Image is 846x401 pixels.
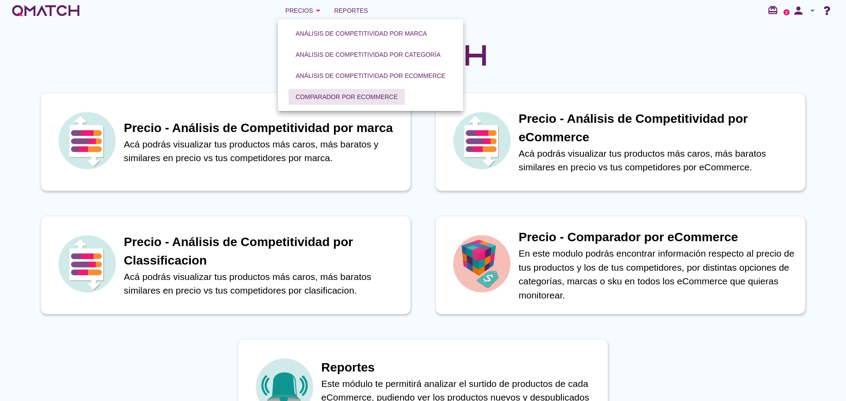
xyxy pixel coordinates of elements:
h1: Precio - Análisis de Competitividad por marca [124,119,401,137]
h1: Precio - Análisis de Competitividad por Classificacion [124,233,401,270]
p: Acá podrás visualizar tus productos más caros, más baratos y similares en precio vs tus competido... [124,137,401,165]
button: Análisis de competitividad por categoría [289,47,448,63]
a: Análisis de competitividad por eCommerce [285,65,456,86]
i: person [790,4,807,17]
img: icon [451,110,512,171]
div: Análisis de competitividad por categoría [296,50,441,59]
button: Precios [278,2,330,19]
a: 2 [783,9,790,15]
p: En este modulo podrás encontrar información respecto al precio de tus productos y los de tus comp... [519,246,796,302]
div: Análisis de competitividad por eCommerce [296,71,445,81]
a: white-qmatch-logo [11,2,81,19]
h1: Reportes [321,358,599,377]
button: Análisis de competitividad por marca [289,26,434,41]
i: arrow_drop_down [313,5,323,16]
h1: Precio - Análisis de Competitividad por eCommerce [519,110,796,147]
i: arrow_drop_down [807,5,818,16]
p: Acá podrás visualizar tus productos más caros, más baratos similares en precio vs tus competidore... [124,270,401,298]
div: Análisis de competitividad por marca [296,29,427,38]
a: Reportes [330,2,371,19]
a: iconPrecio - Análisis de Competitividad por marcaAcá podrás visualizar tus productos más caros, m... [28,92,423,191]
img: icon [56,233,118,294]
button: Análisis de competitividad por eCommerce [289,68,453,84]
div: Comparador por eCommerce [296,92,398,102]
h1: Precio - Comparador por eCommerce [519,228,796,246]
a: iconPrecio - Comparador por eCommerceEn este modulo podrás encontrar información respecto al prec... [423,216,818,314]
img: icon [451,233,512,294]
text: 2 [786,10,788,14]
a: Análisis de competitividad por categoría [285,44,451,65]
a: iconPrecio - Análisis de Competitividad por eCommerceAcá podrás visualizar tus productos más caro... [423,92,818,191]
div: Precios [285,5,323,16]
a: iconPrecio - Análisis de Competitividad por ClassificacionAcá podrás visualizar tus productos más... [28,216,423,314]
button: Comparador por eCommerce [289,89,405,105]
span: Reportes [334,5,368,16]
a: Comparador por eCommerce [285,86,408,107]
img: icon [56,110,118,171]
i: redeem [768,5,782,15]
p: Acá podrás visualizar tus productos más caros, más baratos similares en precio vs tus competidore... [519,147,796,174]
a: Análisis de competitividad por marca [285,23,438,44]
